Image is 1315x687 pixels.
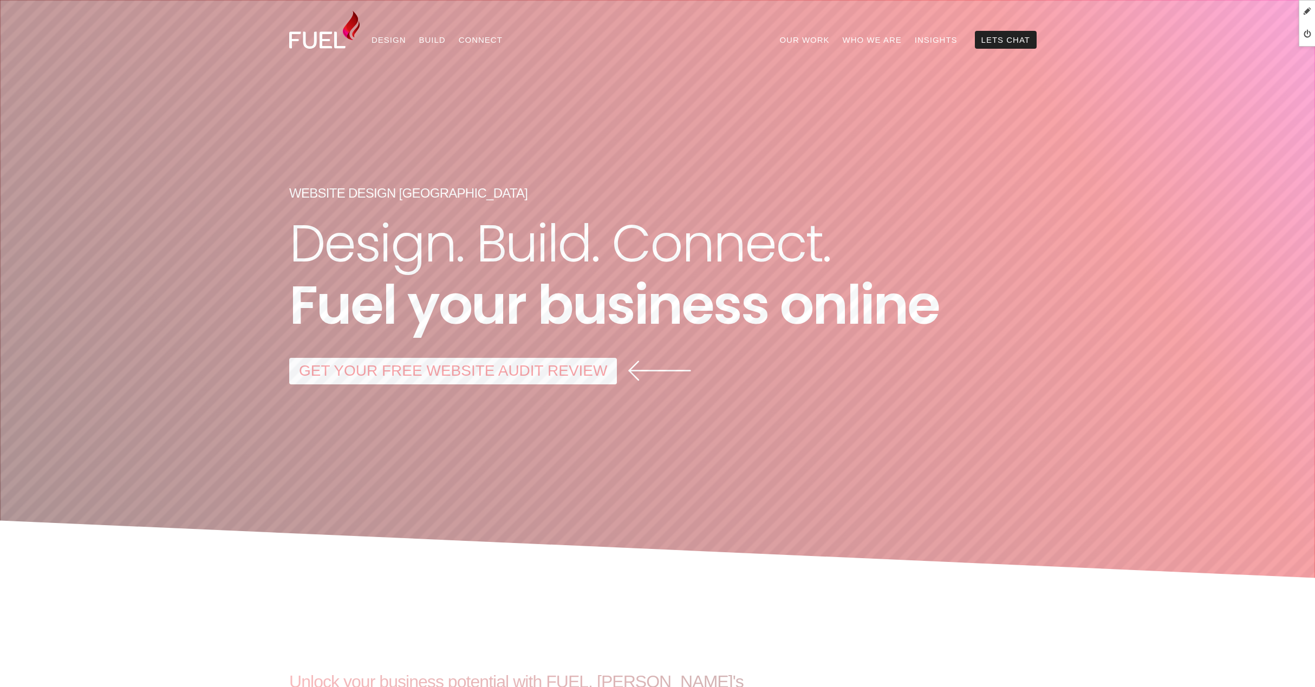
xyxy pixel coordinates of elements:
[413,31,452,49] a: Build
[773,31,836,49] a: Our Work
[836,31,908,49] a: Who We Are
[908,31,964,49] a: Insights
[452,31,509,49] a: Connect
[975,31,1037,49] a: Lets Chat
[365,31,413,49] a: Design
[289,11,360,49] img: Fuel Design Ltd - Website design and development company in North Shore, Auckland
